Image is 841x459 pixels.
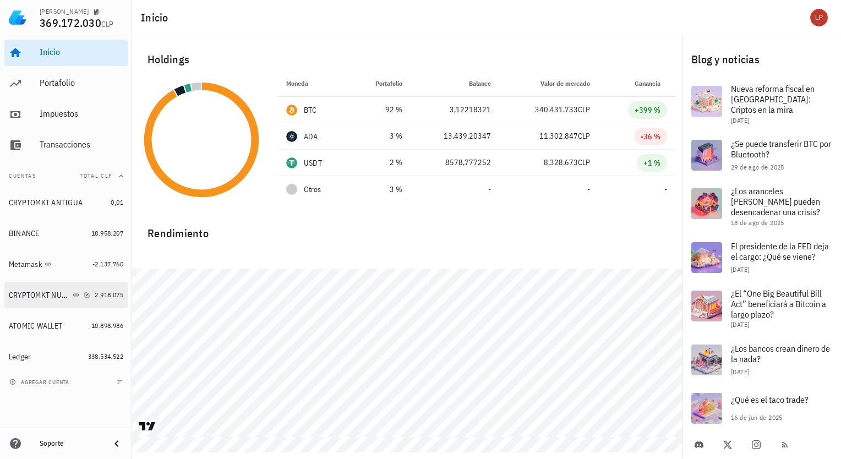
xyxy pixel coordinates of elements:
[731,163,784,171] span: 29 de ago de 2025
[304,105,317,116] div: BTC
[420,104,491,116] div: 3,12218321
[682,77,841,131] a: Nueva reforma fiscal en [GEOGRAPHIC_DATA]: Criptos en la mira [DATE]
[4,282,128,308] a: CRYPTOMKT NUEVA 2.918.075
[731,116,749,124] span: [DATE]
[359,184,402,195] div: 3 %
[4,313,128,339] a: ATOMIC WALLET 10.898.986
[40,7,89,16] div: [PERSON_NAME]
[286,105,297,116] div: BTC-icon
[9,198,83,207] div: CRYPTOMKT ANTIGUA
[12,379,69,386] span: agregar cuenta
[682,336,841,384] a: ¿Los bancos crean dinero de la nada? [DATE]
[88,352,123,360] span: 338.534.522
[411,70,500,97] th: Balance
[635,105,660,116] div: +399 %
[4,251,128,277] a: Metamask -2.137.760
[350,70,411,97] th: Portafolio
[420,157,491,168] div: 8578,777252
[304,184,321,195] span: Otros
[95,291,123,299] span: 2.918.075
[682,179,841,233] a: ¿Los aranceles [PERSON_NAME] pueden desencadenar una crisis? 18 de ago de 2025
[101,19,114,29] span: CLP
[9,9,26,26] img: LedgiFi
[111,198,123,206] span: 0,01
[80,172,112,179] span: Total CLP
[641,131,660,142] div: -36 %
[286,157,297,168] div: USDT-icon
[40,78,123,88] div: Portafolio
[731,320,749,329] span: [DATE]
[304,131,318,142] div: ADA
[682,42,841,77] div: Blog y noticias
[682,131,841,179] a: ¿Se puede transferir BTC por Bluetooth? 29 de ago de 2025
[9,352,31,362] div: Ledger
[535,105,578,114] span: 340.431.733
[304,157,322,168] div: USDT
[40,139,123,150] div: Transacciones
[91,321,123,330] span: 10.898.986
[420,130,491,142] div: 13.439,20347
[682,282,841,336] a: ¿El “One Big Beautiful Bill Act” beneficiará a Bitcoin a largo plazo? [DATE]
[731,343,830,364] span: ¿Los bancos crean dinero de la nada?
[359,104,402,116] div: 92 %
[4,343,128,370] a: Ledger 338.534.522
[731,368,749,376] span: [DATE]
[359,130,402,142] div: 3 %
[664,184,667,194] span: -
[578,131,590,141] span: CLP
[578,105,590,114] span: CLP
[578,157,590,167] span: CLP
[277,70,350,97] th: Moneda
[539,131,578,141] span: 11.302.847
[139,216,676,242] div: Rendimiento
[4,132,128,159] a: Transacciones
[9,229,40,238] div: BINANCE
[488,184,491,194] span: -
[40,47,123,57] div: Inicio
[9,321,62,331] div: ATOMIC WALLET
[587,184,590,194] span: -
[7,376,74,387] button: agregar cuenta
[635,79,667,88] span: Ganancia
[141,9,173,26] h1: Inicio
[682,384,841,433] a: ¿Qué es el taco trade? 16 de jun de 2025
[731,218,784,227] span: 18 de ago de 2025
[92,260,123,268] span: -2.137.760
[731,241,829,262] span: El presidente de la FED deja el cargo: ¿Qué se viene?
[139,42,676,77] div: Holdings
[731,185,820,217] span: ¿Los aranceles [PERSON_NAME] pueden desencadenar una crisis?
[91,229,123,237] span: 18.958.207
[682,233,841,282] a: El presidente de la FED deja el cargo: ¿Qué se viene? [DATE]
[731,288,826,320] span: ¿El “One Big Beautiful Bill Act” beneficiará a Bitcoin a largo plazo?
[40,439,101,448] div: Soporte
[9,260,42,269] div: Metamask
[731,413,783,422] span: 16 de jun de 2025
[4,70,128,97] a: Portafolio
[286,131,297,142] div: ADA-icon
[4,163,128,189] button: CuentasTotal CLP
[731,83,815,115] span: Nueva reforma fiscal en [GEOGRAPHIC_DATA]: Criptos en la mira
[138,421,157,431] a: Charting by TradingView
[643,157,660,168] div: +1 %
[359,157,402,168] div: 2 %
[4,189,128,216] a: CRYPTOMKT ANTIGUA 0,01
[40,15,101,30] span: 369.172.030
[4,101,128,128] a: Impuestos
[500,70,599,97] th: Valor de mercado
[731,394,809,405] span: ¿Qué es el taco trade?
[4,40,128,66] a: Inicio
[9,291,70,300] div: CRYPTOMKT NUEVA
[544,157,578,167] span: 8.328.673
[731,265,749,274] span: [DATE]
[810,9,828,26] div: avatar
[40,108,123,119] div: Impuestos
[731,138,831,160] span: ¿Se puede transferir BTC por Bluetooth?
[4,220,128,247] a: BINANCE 18.958.207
